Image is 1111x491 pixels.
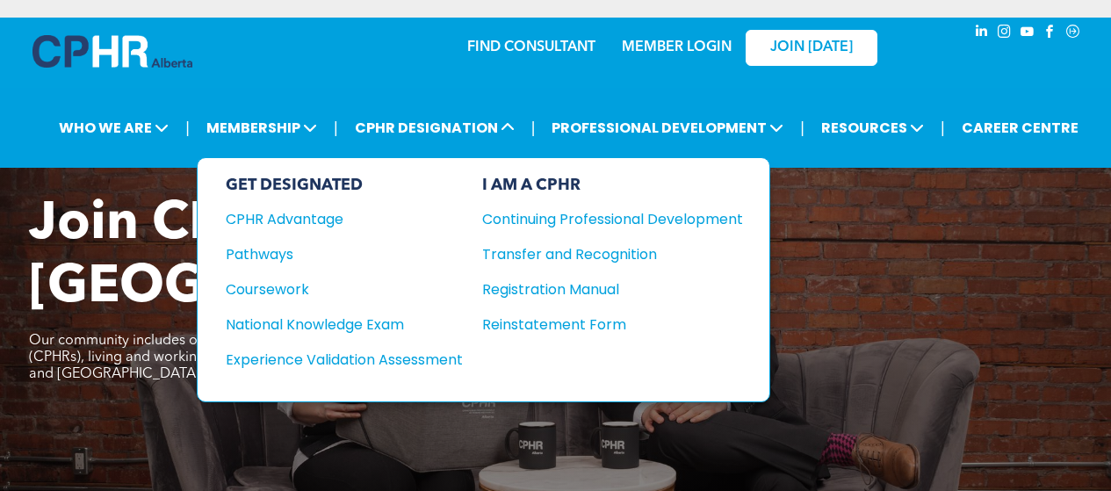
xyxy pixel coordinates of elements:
[226,349,439,371] div: Experience Validation Assessment
[1018,22,1037,46] a: youtube
[226,243,439,265] div: Pathways
[622,40,732,54] a: MEMBER LOGIN
[816,112,929,144] span: RESOURCES
[800,110,804,146] li: |
[770,40,853,56] span: JOIN [DATE]
[995,22,1014,46] a: instagram
[226,278,463,300] a: Coursework
[746,30,877,66] a: JOIN [DATE]
[32,35,192,68] img: A blue and white logo for cp alberta
[226,243,463,265] a: Pathways
[29,199,591,314] span: Join CPHR [GEOGRAPHIC_DATA]
[185,110,190,146] li: |
[334,110,338,146] li: |
[1064,22,1083,46] a: Social network
[226,278,439,300] div: Coursework
[482,208,743,230] a: Continuing Professional Development
[941,110,945,146] li: |
[226,176,463,195] div: GET DESIGNATED
[482,278,743,300] a: Registration Manual
[201,112,322,144] span: MEMBERSHIP
[226,208,439,230] div: CPHR Advantage
[482,314,743,336] a: Reinstatement Form
[226,208,463,230] a: CPHR Advantage
[482,278,717,300] div: Registration Manual
[531,110,536,146] li: |
[482,314,717,336] div: Reinstatement Form
[226,314,439,336] div: National Knowledge Exam
[54,112,174,144] span: WHO WE ARE
[482,243,717,265] div: Transfer and Recognition
[956,112,1084,144] a: CAREER CENTRE
[482,176,743,195] div: I AM A CPHR
[546,112,789,144] span: PROFESSIONAL DEVELOPMENT
[482,243,743,265] a: Transfer and Recognition
[972,22,992,46] a: linkedin
[1041,22,1060,46] a: facebook
[226,349,463,371] a: Experience Validation Assessment
[482,208,717,230] div: Continuing Professional Development
[350,112,520,144] span: CPHR DESIGNATION
[467,40,595,54] a: FIND CONSULTANT
[29,334,546,381] span: Our community includes over 3,300 Chartered Professionals in Human Resources (CPHRs), living and ...
[226,314,463,336] a: National Knowledge Exam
